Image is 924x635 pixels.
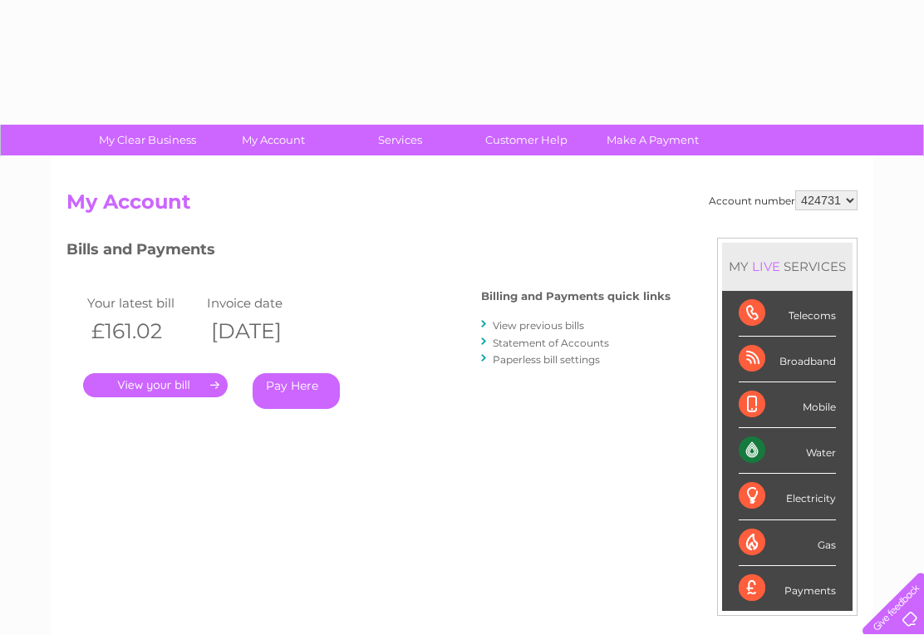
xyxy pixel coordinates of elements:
th: £161.02 [83,314,203,348]
h4: Billing and Payments quick links [481,290,671,303]
a: Customer Help [458,125,595,155]
a: My Clear Business [79,125,216,155]
a: Make A Payment [584,125,721,155]
h2: My Account [66,190,858,222]
div: Broadband [739,337,836,382]
td: Your latest bill [83,292,203,314]
div: Telecoms [739,291,836,337]
a: Paperless bill settings [493,353,600,366]
div: Payments [739,566,836,611]
div: Mobile [739,382,836,428]
a: Services [332,125,469,155]
div: Gas [739,520,836,566]
a: . [83,373,228,397]
a: View previous bills [493,319,584,332]
div: LIVE [749,258,784,274]
div: Water [739,428,836,474]
a: My Account [205,125,342,155]
div: MY SERVICES [722,243,853,290]
th: [DATE] [203,314,322,348]
a: Statement of Accounts [493,337,609,349]
div: Account number [709,190,858,210]
a: Pay Here [253,373,340,409]
div: Electricity [739,474,836,519]
h3: Bills and Payments [66,238,671,267]
td: Invoice date [203,292,322,314]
